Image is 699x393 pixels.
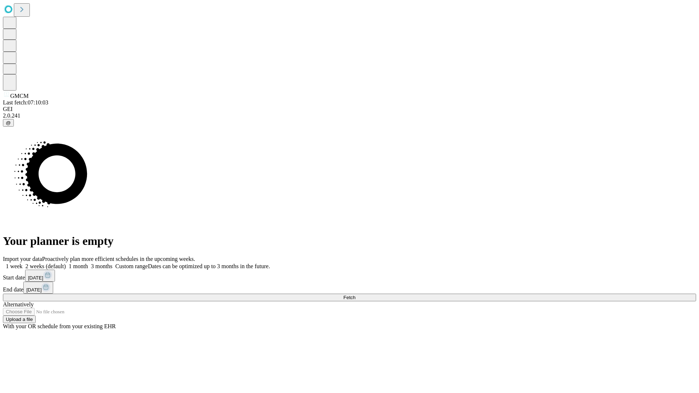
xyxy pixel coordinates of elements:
[343,295,355,300] span: Fetch
[3,282,696,294] div: End date
[25,270,55,282] button: [DATE]
[3,234,696,248] h1: Your planner is empty
[3,99,48,106] span: Last fetch: 07:10:03
[3,270,696,282] div: Start date
[148,263,270,269] span: Dates can be optimized up to 3 months in the future.
[3,112,696,119] div: 2.0.241
[6,263,23,269] span: 1 week
[25,263,66,269] span: 2 weeks (default)
[3,315,36,323] button: Upload a file
[6,120,11,126] span: @
[3,256,42,262] span: Import your data
[91,263,112,269] span: 3 months
[3,301,33,307] span: Alternatively
[69,263,88,269] span: 1 month
[23,282,53,294] button: [DATE]
[3,294,696,301] button: Fetch
[3,106,696,112] div: GEI
[26,287,42,293] span: [DATE]
[3,119,14,127] button: @
[3,323,116,329] span: With your OR schedule from your existing EHR
[42,256,195,262] span: Proactively plan more efficient schedules in the upcoming weeks.
[28,275,43,281] span: [DATE]
[10,93,29,99] span: GMCM
[115,263,148,269] span: Custom range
